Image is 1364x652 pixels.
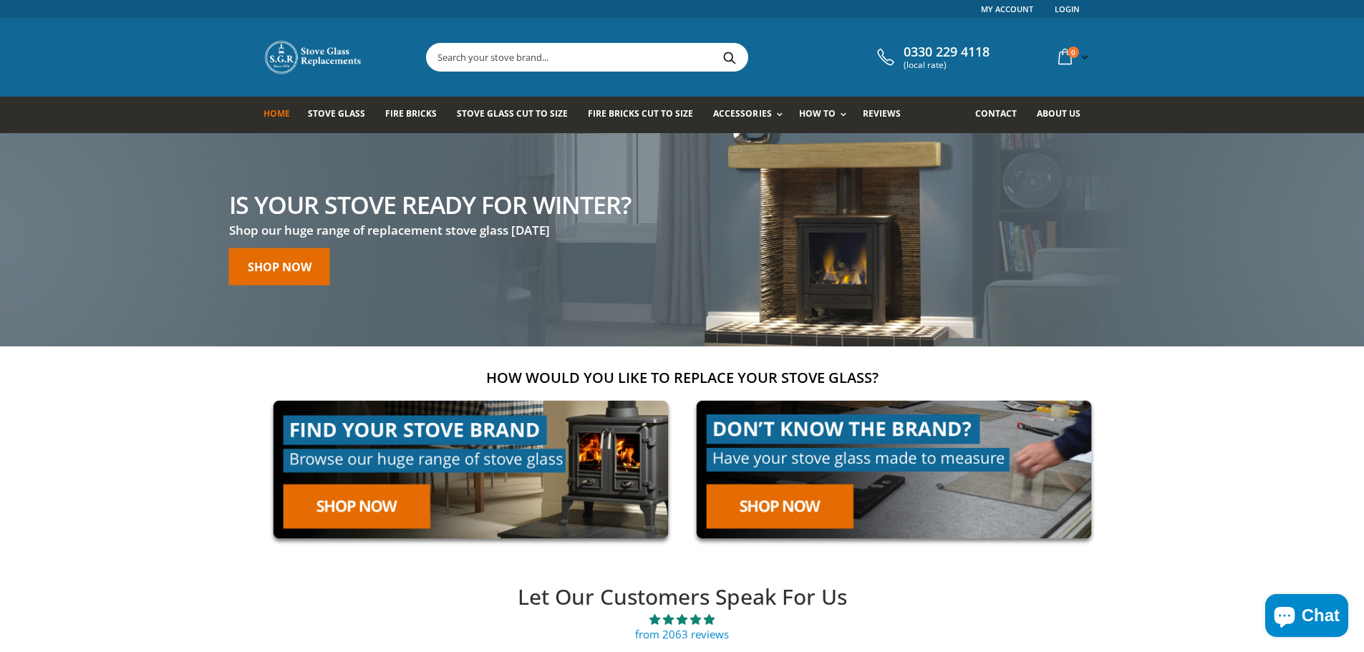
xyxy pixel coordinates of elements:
[904,44,990,60] span: 0330 229 4118
[588,107,693,120] span: Fire Bricks Cut To Size
[975,107,1017,120] span: Contact
[713,107,771,120] span: Accessories
[258,583,1106,612] h2: Let Our Customers Speak For Us
[229,192,631,216] h2: Is your stove ready for winter?
[229,222,631,238] h3: Shop our huge range of replacement stove glass [DATE]
[258,612,1106,642] a: 4.89 stars from 2063 reviews
[874,44,990,70] a: 0330 229 4118 (local rate)
[1068,47,1079,58] span: 0
[799,107,836,120] span: How To
[863,107,901,120] span: Reviews
[457,107,568,120] span: Stove Glass Cut To Size
[799,97,853,133] a: How To
[427,44,908,71] input: Search your stove brand...
[1037,97,1091,133] a: About us
[263,107,290,120] span: Home
[229,248,330,285] a: Shop now
[263,368,1101,387] h2: How would you like to replace your stove glass?
[713,97,789,133] a: Accessories
[687,391,1101,549] img: made-to-measure-cta_2cd95ceb-d519-4648-b0cf-d2d338fdf11f.jpg
[308,107,365,120] span: Stove Glass
[1261,594,1353,641] inbox-online-store-chat: Shopify online store chat
[263,39,364,75] img: Stove Glass Replacement
[1053,43,1091,71] a: 0
[975,97,1027,133] a: Contact
[385,97,448,133] a: Fire Bricks
[904,60,990,70] span: (local rate)
[457,97,579,133] a: Stove Glass Cut To Size
[263,97,301,133] a: Home
[588,97,704,133] a: Fire Bricks Cut To Size
[635,627,729,641] a: from 2063 reviews
[863,97,911,133] a: Reviews
[263,391,678,549] img: find-your-brand-cta_9b334d5d-5c94-48ed-825f-d7972bbdebd0.jpg
[385,107,437,120] span: Fire Bricks
[714,44,746,71] button: Search
[1037,107,1080,120] span: About us
[308,97,376,133] a: Stove Glass
[258,612,1106,627] span: 4.89 stars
